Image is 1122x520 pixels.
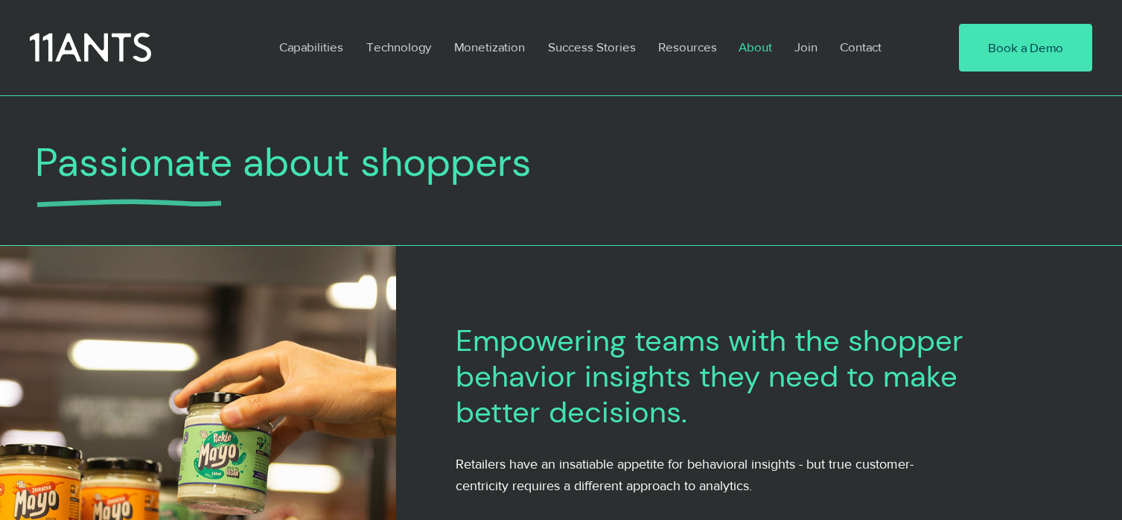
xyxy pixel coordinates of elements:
[268,30,355,64] a: Capabilities
[355,30,443,64] a: Technology
[727,30,783,64] a: About
[783,30,829,64] a: Join
[832,30,889,64] p: Contact
[268,30,914,64] nav: Site
[787,30,825,64] p: Join
[829,30,894,64] a: Contact
[651,30,724,64] p: Resources
[959,24,1092,72] a: Book a Demo
[359,30,439,64] p: Technology
[988,39,1063,57] span: Book a Demo
[456,321,963,431] span: Empowering teams with the shopper behavior insights they need to make better decisions.
[456,457,914,493] span: Retailers have an insatiable appetite for behavioral insights - but true customer-centricity requ...
[537,30,647,64] a: Success Stories
[541,30,643,64] p: Success Stories
[35,136,532,188] span: Passionate about shoppers
[443,30,537,64] a: Monetization
[272,30,351,64] p: Capabilities
[731,30,780,64] p: About
[647,30,727,64] a: Resources
[447,30,532,64] p: Monetization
